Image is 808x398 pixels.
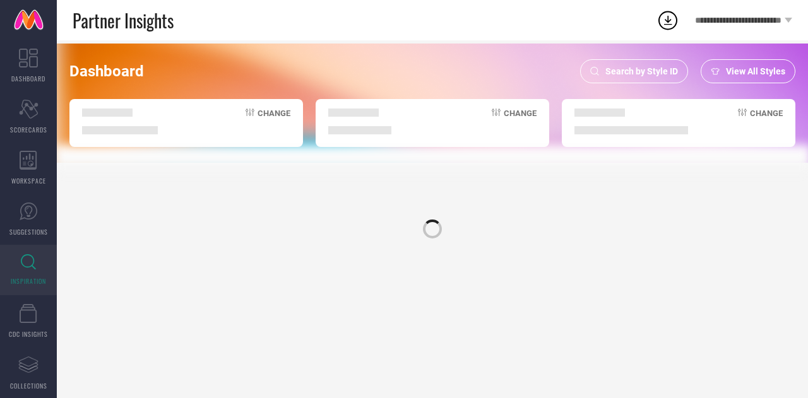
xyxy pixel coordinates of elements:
span: Change [504,108,537,134]
span: Partner Insights [73,8,174,33]
span: SUGGESTIONS [9,227,48,237]
div: Open download list [656,9,679,32]
span: WORKSPACE [11,176,46,185]
span: Change [258,108,290,134]
span: View All Styles [726,66,785,76]
span: Search by Style ID [605,66,678,76]
span: SCORECARDS [10,125,47,134]
span: COLLECTIONS [10,381,47,390]
span: INSPIRATION [11,276,46,286]
span: CDC INSIGHTS [9,329,48,339]
span: Change [750,108,783,134]
span: Dashboard [69,62,144,80]
span: DASHBOARD [11,74,45,83]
